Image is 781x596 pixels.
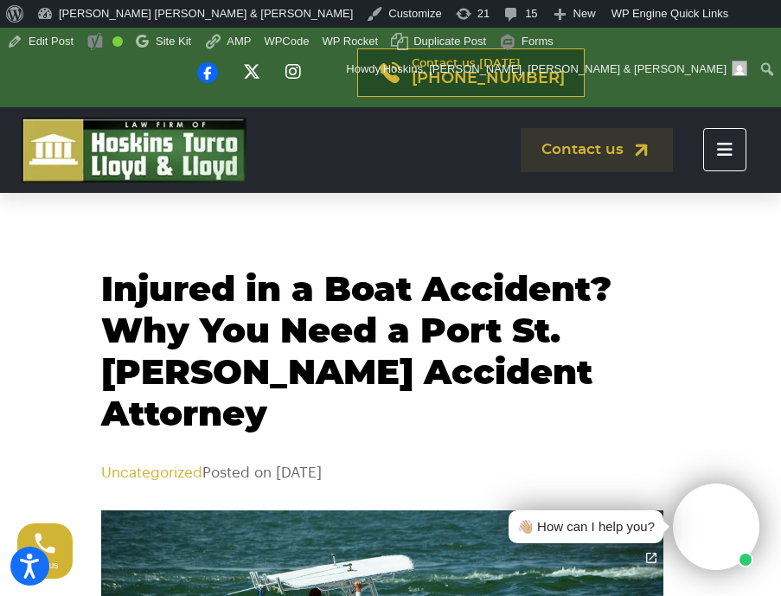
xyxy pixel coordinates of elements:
[340,55,754,83] a: Howdy,
[22,118,246,183] img: logo
[521,128,673,172] a: Contact us
[101,462,681,484] p: Posted on [DATE]
[101,270,681,436] h1: Injured in a Boat Accident? Why You Need a Port St. [PERSON_NAME] Accident Attorney
[517,517,655,537] div: 👋🏼 How can I help you?
[703,128,746,171] button: Toggle navigation
[156,35,191,48] span: Site Kit
[383,62,727,75] span: Hoskins, [PERSON_NAME], [PERSON_NAME] & [PERSON_NAME]
[316,28,385,55] a: WP Rocket
[258,28,316,55] a: WPCode
[633,540,669,576] a: Open chat
[198,28,258,55] a: View AMP version
[522,28,554,55] span: Forms
[101,465,202,480] a: Uncategorized
[112,36,123,47] div: Good
[413,28,486,55] span: Duplicate Post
